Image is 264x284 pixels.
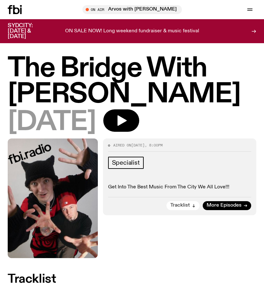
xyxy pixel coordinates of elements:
button: On AirArvos with [PERSON_NAME] [82,5,182,14]
span: Tracklist [170,203,190,208]
a: Specialist [108,157,144,169]
p: Get Into The Best Music From The City We All Love!!! [108,184,251,190]
h3: SYDCITY: [DATE] & [DATE] [8,23,49,39]
span: [DATE] [131,143,145,148]
span: , 8:00pm [145,143,163,148]
h1: The Bridge With [PERSON_NAME] [8,56,256,107]
p: ON SALE NOW! Long weekend fundraiser & music festival [65,28,199,34]
span: [DATE] [8,109,96,135]
a: More Episodes [203,201,251,210]
span: Specialist [112,159,140,166]
span: Aired on [113,143,131,148]
button: Tracklist [166,201,200,210]
span: More Episodes [207,203,242,208]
